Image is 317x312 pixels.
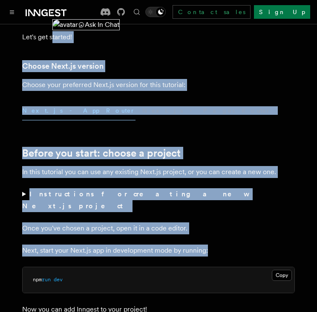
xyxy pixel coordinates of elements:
p: In this tutorial you can use any existing Next.js project, or you can create a new one. [22,166,295,178]
strong: Instructions for creating a new Next.js project [22,190,247,210]
summary: Instructions for creating a new Next.js project [22,188,295,212]
p: Let's get started! [22,31,295,43]
img: Ask In Chat [78,21,85,28]
p: Choose your preferred Next.js version for this tutorial: [22,79,295,91]
a: Before you start: choose a project [22,147,181,159]
span: Ask In Chat [85,20,119,30]
button: Toggle navigation [7,7,17,17]
span: run [42,277,51,283]
a: Choose Next.js version [22,60,104,72]
a: Contact sales [173,5,251,19]
img: avatar [53,20,78,30]
button: Ask In Chat [78,20,119,30]
p: Next, start your Next.js app in development mode by running: [22,245,295,257]
p: Once you've chosen a project, open it in a code editor. [22,222,295,234]
button: Next.js - Pages Router [142,101,271,120]
button: Next.js - App Router [22,101,135,120]
button: Find something... [132,7,142,17]
button: Toggle dark mode [145,7,166,17]
span: dev [54,277,63,283]
button: Copy [272,270,292,281]
span: npm [33,277,42,283]
a: Sign Up [254,5,310,19]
